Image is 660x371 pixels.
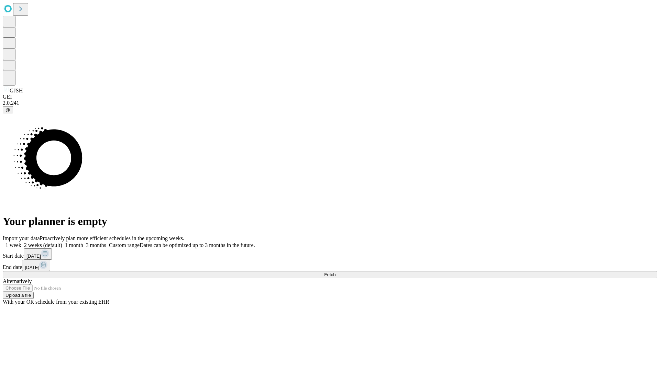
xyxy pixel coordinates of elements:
span: 2 weeks (default) [24,242,62,248]
span: Dates can be optimized up to 3 months in the future. [140,242,255,248]
button: Upload a file [3,292,34,299]
span: 1 month [65,242,83,248]
div: GEI [3,94,657,100]
div: 2.0.241 [3,100,657,106]
span: With your OR schedule from your existing EHR [3,299,109,305]
div: Start date [3,248,657,260]
button: [DATE] [24,248,52,260]
button: @ [3,106,13,113]
span: [DATE] [25,265,39,270]
div: End date [3,260,657,271]
button: Fetch [3,271,657,278]
span: 3 months [86,242,106,248]
span: Alternatively [3,278,32,284]
span: GJSH [10,88,23,93]
span: @ [5,107,10,112]
h1: Your planner is empty [3,215,657,228]
span: Proactively plan more efficient schedules in the upcoming weeks. [40,235,184,241]
span: [DATE] [26,254,41,259]
span: Import your data [3,235,40,241]
span: Custom range [109,242,140,248]
span: Fetch [324,272,335,277]
button: [DATE] [22,260,50,271]
span: 1 week [5,242,21,248]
